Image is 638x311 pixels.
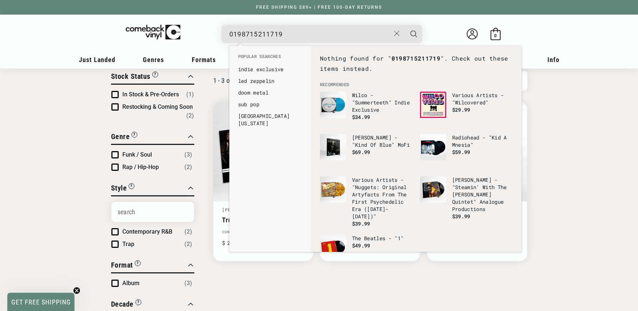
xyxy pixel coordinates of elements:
[234,99,306,110] li: no_result_suggestions: sub pop
[316,81,516,88] li: Recommended
[122,164,159,170] span: Rap / Hip-Hop
[547,56,559,64] span: Info
[122,228,172,235] span: Contemporary R&B
[311,46,522,252] div: Recommended
[452,149,470,155] span: $59.99
[452,134,513,149] p: Radiohead - "Kid A Mnesia"
[352,235,413,242] p: The Beatles - "1"
[184,227,192,236] span: Number of products: (2)
[320,53,513,74] p: Nothing found for " ". Check out these items instead.
[184,240,192,249] span: Number of products: (2)
[111,202,194,222] input: Search Options
[352,220,370,227] span: $39.99
[111,71,158,84] button: Filter by Stock Status
[184,163,192,172] span: Number of products: (2)
[352,242,370,249] span: $49.99
[111,72,150,81] span: Stock Status
[316,173,416,231] li: no_result_products: Various Artists - "Nuggets: Original Artyfacts From The First Psychedelic Era...
[234,110,306,129] li: no_result_suggestions: hotel california
[352,114,370,120] span: $34.99
[234,53,306,64] li: Popular Searches
[420,176,513,220] a: Miles Davis - "Steamin' With The Miles Davis Quintet" Analogue Productions [PERSON_NAME] - "Steam...
[452,213,470,220] span: $39.99
[352,134,413,149] p: [PERSON_NAME] - "Kind Of Blue" MoFi
[249,5,389,10] a: FREE SHIPPING $89+ | FREE 100-DAY RETURNS
[238,77,302,85] a: led zeppelin
[111,131,138,144] button: Filter by Genre
[229,27,390,42] input: When autocomplete results are available use up and down arrows to review and enter to select
[234,64,306,75] li: no_result_suggestions: indie exclusive
[405,25,423,43] button: Search
[238,89,302,96] a: doom metal
[73,287,80,294] button: Close teaser
[122,241,134,247] span: Trap
[122,103,193,110] span: Restocking & Coming Soon
[320,134,413,169] a: Miles Davis - "Kind Of Blue" MoFi [PERSON_NAME] - "Kind Of Blue" MoFi $69.99
[416,173,516,224] li: no_result_products: Miles Davis - "Steamin' With The Miles Davis Quintet" Analogue Productions
[111,300,134,308] span: Decade
[452,176,513,213] p: [PERSON_NAME] - "Steamin' With The [PERSON_NAME] Quintet" Analogue Productions
[416,130,516,173] li: no_result_products: Radiohead - "Kid A Mnesia"
[352,176,413,220] p: Various Artists - "Nuggets: Original Artyfacts From The First Psychedelic Era ([DATE]-[DATE])"
[238,101,302,108] a: sub pop
[320,92,413,127] a: Wilco - "Summerteeth" Indie Exclusive Wilco - "Summerteeth" Indie Exclusive $34.99
[111,183,135,195] button: Filter by Style
[221,25,422,43] div: Search
[186,90,194,99] span: Number of products: (1)
[420,176,446,203] img: Miles Davis - "Steamin' With The Miles Davis Quintet" Analogue Productions
[494,33,497,38] span: 0
[420,92,446,118] img: Various Artists - "Wilcovered"
[122,280,140,287] span: Album
[213,77,263,84] p: 1 - 3 of 3 products
[238,112,302,127] a: [GEOGRAPHIC_DATA][US_STATE]
[186,111,194,120] span: Number of products: (2)
[416,88,516,130] li: no_result_products: Various Artists - "Wilcovered"
[184,279,192,288] span: Number of products: (3)
[316,130,416,173] li: no_result_products: Miles Davis - "Kind Of Blue" MoFi
[316,88,416,130] li: no_result_products: Wilco - "Summerteeth" Indie Exclusive
[111,184,127,192] span: Style
[352,149,370,155] span: $69.99
[391,54,440,62] strong: 0198715211719
[452,92,513,106] p: Various Artists - "Wilcovered"
[320,176,413,227] a: Various Artists - "Nuggets: Original Artyfacts From The First Psychedelic Era (1965-1968)" Variou...
[234,87,306,99] li: no_result_suggestions: doom metal
[316,53,516,82] div: No Results
[222,207,261,212] a: [PERSON_NAME]
[352,92,413,114] p: Wilco - "Summerteeth" Indie Exclusive
[316,231,416,273] li: no_result_products: The Beatles - "1"
[420,92,513,127] a: Various Artists - "Wilcovered" Various Artists - "Wilcovered" $29.99
[184,150,192,159] span: Number of products: (3)
[320,235,413,270] a: The Beatles - "1" The Beatles - "1" $49.99
[320,134,346,160] img: Miles Davis - "Kind Of Blue" MoFi
[452,106,470,113] span: $29.99
[111,132,130,141] span: Genre
[122,91,179,98] span: In Stock & Pre-Orders
[320,235,346,261] img: The Beatles - "1"
[122,151,152,158] span: Funk / Soul
[234,75,306,87] li: no_result_suggestions: led zeppelin
[111,260,141,272] button: Filter by Format
[143,56,164,64] span: Genres
[238,66,302,73] a: indie exclusive
[222,216,304,224] a: True To Self
[420,134,446,160] img: Radiohead - "Kid A Mnesia"
[11,298,71,306] span: GET FREE SHIPPING
[192,56,216,64] span: Formats
[229,46,311,133] div: Popular Searches
[7,293,75,311] div: GET FREE SHIPPINGClose teaser
[111,261,133,269] span: Format
[320,176,346,203] img: Various Artists - "Nuggets: Original Artyfacts From The First Psychedelic Era (1965-1968)"
[320,92,346,118] img: Wilco - "Summerteeth" Indie Exclusive
[420,134,513,169] a: Radiohead - "Kid A Mnesia" Radiohead - "Kid A Mnesia" $59.99
[79,56,115,64] span: Just Landed
[390,26,404,42] button: Close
